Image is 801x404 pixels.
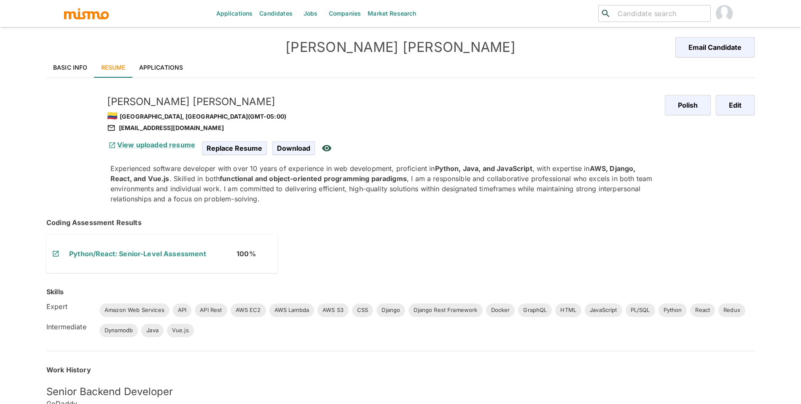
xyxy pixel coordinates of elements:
[46,385,755,399] h5: Senior Backend Developer
[237,249,274,259] h6: 100 %
[63,7,110,20] img: logo
[167,326,194,335] span: Vue.js
[202,141,267,155] span: Replace Resume
[141,326,164,335] span: Java
[107,111,118,121] span: 🇨🇴
[376,306,405,315] span: Django
[220,174,407,183] strong: functional and object-oriented programming paradigms
[110,163,658,204] p: Experienced software developer with over 10 years of experience in web development, proficient in...
[486,306,515,315] span: Docker
[69,249,206,258] a: Python/React: Senior-Level Assessment
[555,306,581,315] span: HTML
[626,306,655,315] span: PL/SQL
[99,306,169,315] span: Amazon Web Services
[231,306,266,315] span: AWS EC2
[272,144,315,151] a: Download
[94,57,132,78] a: Resume
[317,306,349,315] span: AWS S3
[716,5,733,22] img: Maria Lujan Ciommo
[223,39,578,56] h4: [PERSON_NAME] [PERSON_NAME]
[46,301,93,312] h6: Expert
[99,326,138,335] span: Dynamodb
[195,306,227,315] span: API Rest
[107,123,658,133] div: [EMAIL_ADDRESS][DOMAIN_NAME]
[690,306,715,315] span: React
[46,365,755,375] h6: Work History
[718,306,745,315] span: Redux
[665,95,711,115] button: Polish
[46,217,755,228] h6: Coding Assessment Results
[716,95,755,115] button: Edit
[659,306,687,315] span: Python
[46,287,64,297] h6: Skills
[518,306,552,315] span: GraphQL
[46,322,93,332] h6: Intermediate
[132,57,190,78] a: Applications
[107,95,658,108] h5: [PERSON_NAME] [PERSON_NAME]
[409,306,482,315] span: Django Rest Framework
[614,8,707,19] input: Candidate search
[107,108,658,123] div: [GEOGRAPHIC_DATA], [GEOGRAPHIC_DATA] (GMT-05:00)
[272,141,315,155] span: Download
[269,306,314,315] span: AWS Lambda
[352,306,373,315] span: CSS
[46,95,97,146] img: 5z9mhpgz49thwgb0y8aigj1rdja3
[46,57,94,78] a: Basic Info
[107,141,195,149] a: View uploaded resume
[435,164,532,173] strong: Python, Java, and JavaScript
[585,306,622,315] span: JavaScript
[675,37,755,57] button: Email Candidate
[173,306,191,315] span: API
